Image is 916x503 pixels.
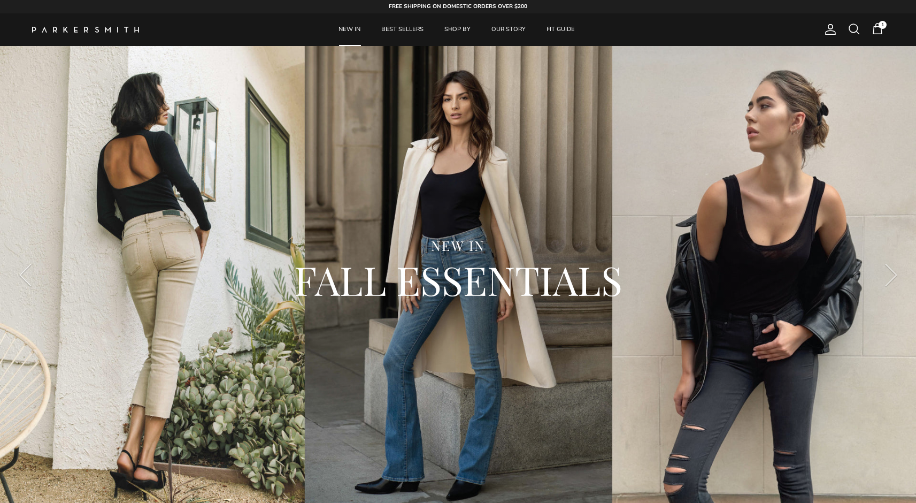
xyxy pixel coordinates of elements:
div: NEW IN [59,237,857,255]
div: Primary [159,13,755,46]
a: SHOP BY [435,13,480,46]
img: Parker Smith [32,27,139,33]
a: NEW IN [329,13,370,46]
strong: FREE SHIPPING ON DOMESTIC ORDERS OVER $200 [389,3,527,10]
span: 1 [879,21,887,29]
a: FIT GUIDE [537,13,584,46]
a: BEST SELLERS [372,13,433,46]
h2: FALL ESSENTIALS [59,254,857,306]
a: Account [820,23,837,36]
a: 1 [871,22,884,36]
a: OUR STORY [482,13,535,46]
